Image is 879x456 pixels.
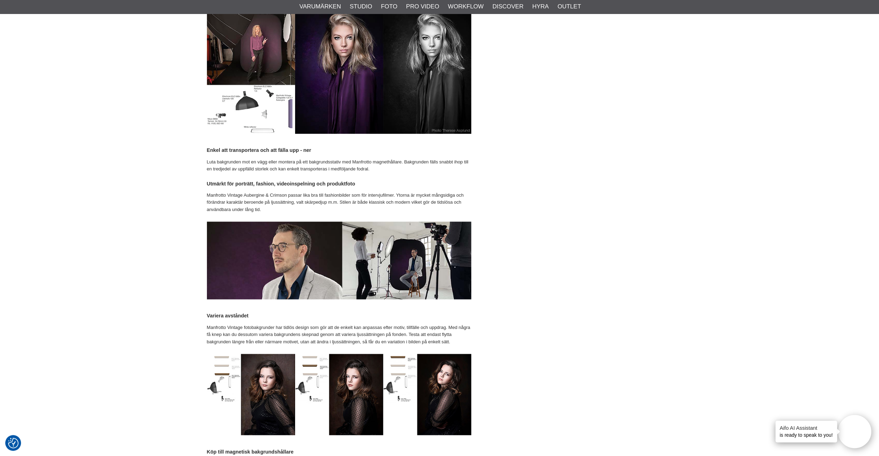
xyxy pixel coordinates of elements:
img: Revisit consent button [8,438,19,448]
a: Discover [492,2,523,11]
p: Manfrotto Vintage Aubergine & Crimson passar lika bra till fashionbilder som för intervjufilmer. ... [207,192,471,213]
a: Varumärken [299,2,341,11]
img: Lastolite Vintage - Three distances [207,354,471,435]
h4: Utmärkt för porträtt, fashion, videoinspelning och produktfoto [207,180,471,187]
h4: Variera avståndet [207,312,471,319]
img: Fotobakgrund för video och foto [207,222,471,299]
div: is ready to speak to you! [775,421,837,442]
a: Hyra [532,2,549,11]
p: Luta bakgrunden mot en vägg eller montera på ett bakgrundsstativ med Manfrotto magnethållare. Bak... [207,159,471,173]
a: Studio [350,2,372,11]
p: Manfrotto Vintage fotobakgrunder har tidlös design som gör att de enkelt kan anpassas efter motiv... [207,324,471,346]
button: Samtyckesinställningar [8,437,19,449]
h4: Köp till magnetisk bakgrundshållare [207,448,471,455]
a: Foto [381,2,397,11]
a: Workflow [448,2,483,11]
img: Vintage Aubergine - Photo Therese Asplund [207,2,471,134]
a: Pro Video [406,2,439,11]
h4: Aifo AI Assistant [780,424,833,432]
a: Outlet [557,2,581,11]
h4: Enkel att transportera och att fälla upp - ner [207,147,471,154]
